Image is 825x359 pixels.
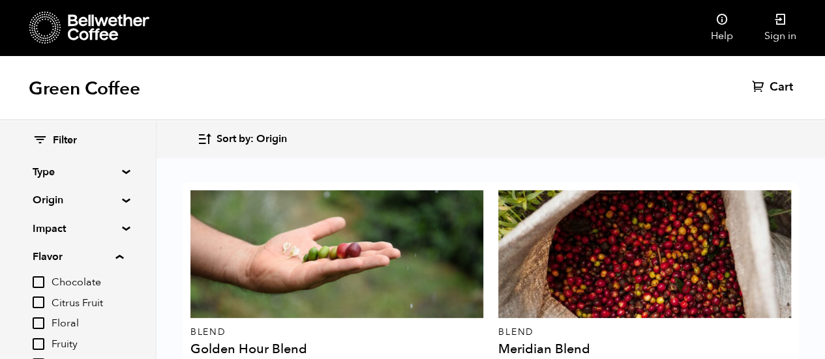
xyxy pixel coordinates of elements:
summary: Origin [33,192,123,208]
span: Chocolate [52,276,123,290]
span: Cart [770,79,793,95]
summary: Flavor [33,249,123,265]
button: Sort by: Origin [197,124,287,154]
h4: Meridian Blend [498,343,791,356]
h4: Golden Hour Blend [190,343,483,356]
span: Floral [52,317,123,331]
span: Fruity [52,337,123,352]
input: Fruity [33,338,44,350]
input: Floral [33,317,44,329]
span: Citrus Fruit [52,296,123,311]
summary: Type [33,164,123,180]
input: Chocolate [33,276,44,288]
span: Filter [53,134,77,148]
p: Blend [190,328,483,337]
summary: Impact [33,221,123,237]
input: Citrus Fruit [33,296,44,308]
h1: Green Coffee [29,77,140,100]
a: Cart [752,79,796,95]
p: Blend [498,328,791,337]
span: Sort by: Origin [217,132,287,147]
